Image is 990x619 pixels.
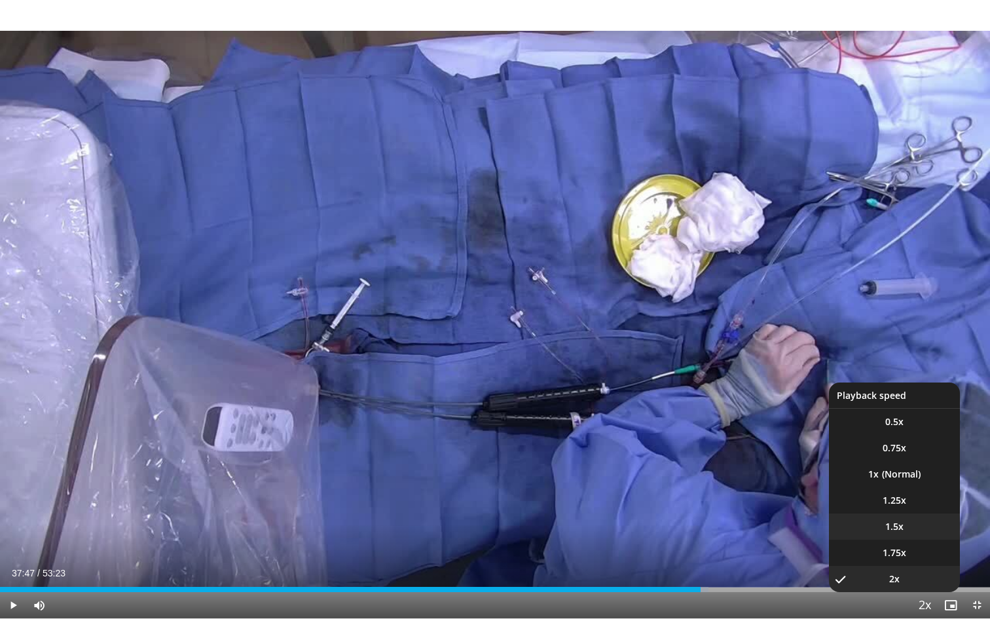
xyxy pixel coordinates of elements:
[883,546,906,559] span: 1.75x
[868,468,879,481] span: 1x
[885,520,904,533] span: 1.5x
[911,592,938,618] button: Playback Rate
[938,592,964,618] button: Enable picture-in-picture mode
[43,568,65,578] span: 53:23
[37,568,40,578] span: /
[12,568,35,578] span: 37:47
[964,592,990,618] button: Exit Fullscreen
[26,592,52,618] button: Mute
[885,415,904,428] span: 0.5x
[883,494,906,507] span: 1.25x
[889,572,900,586] span: 2x
[883,441,906,455] span: 0.75x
